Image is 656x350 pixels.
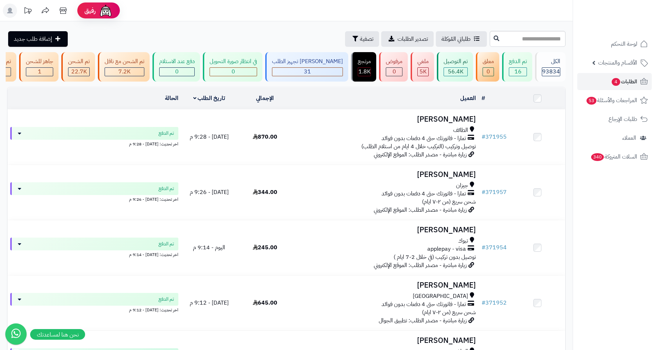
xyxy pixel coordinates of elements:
a: الإجمالي [256,94,274,102]
span: # [482,133,485,141]
span: # [482,243,485,252]
div: جاهز للشحن [26,57,53,66]
a: المراجعات والأسئلة53 [577,92,652,109]
span: إضافة طلب جديد [14,35,52,43]
span: 1.8K [358,67,371,76]
a: طلباتي المُوكلة [436,31,487,47]
span: العملاء [622,133,636,143]
a: ملغي 5K [409,52,435,82]
span: زيارة مباشرة - مصدر الطلب: الموقع الإلكتروني [374,261,467,270]
div: اخر تحديث: [DATE] - 9:12 م [10,306,178,313]
a: في انتظار صورة التحويل 0 [201,52,264,82]
div: 0 [210,68,257,76]
span: 344.00 [253,188,277,196]
span: الأقسام والمنتجات [598,58,637,68]
div: اخر تحديث: [DATE] - 9:28 م [10,140,178,147]
h3: [PERSON_NAME] [296,226,476,234]
a: #371957 [482,188,507,196]
div: 0 [160,68,194,76]
span: 870.00 [253,133,277,141]
div: اخر تحديث: [DATE] - 9:26 م [10,195,178,202]
a: الطلبات4 [577,73,652,90]
a: دفع عند الاستلام 0 [151,52,201,82]
div: 22746 [68,68,89,76]
a: تم الشحن 22.7K [60,52,96,82]
span: applepay - visa [427,245,466,253]
a: #371952 [482,299,507,307]
h3: [PERSON_NAME] [296,171,476,179]
a: تم التوصيل 56.4K [435,52,474,82]
span: تصدير الطلبات [398,35,428,43]
div: في انتظار صورة التحويل [210,57,257,66]
span: تم الدفع [159,185,174,192]
div: تم الشحن [68,57,90,66]
h3: [PERSON_NAME] [296,337,476,345]
span: زيارة مباشرة - مصدر الطلب: الموقع الإلكتروني [374,206,467,214]
a: تحديثات المنصة [19,4,37,20]
span: تصفية [360,35,373,43]
a: تم الشحن مع ناقل 7.2K [96,52,151,82]
span: الطلبات [611,77,637,87]
a: الحالة [165,94,178,102]
div: تم الشحن مع ناقل [105,57,144,66]
span: 0 [232,67,235,76]
span: 93834 [542,67,560,76]
a: تم الدفع 16 [501,52,534,82]
div: 1798 [358,68,371,76]
span: 245.00 [253,243,277,252]
span: لوحة التحكم [611,39,637,49]
span: تمارا - فاتورتك حتى 4 دفعات بدون فوائد [382,190,466,198]
span: توصيل وتركيب (التركيب خلال 4 ايام من استلام الطلب) [361,142,476,151]
a: إضافة طلب جديد [8,31,68,47]
div: 16 [509,68,527,76]
a: مرتجع 1.8K [350,52,378,82]
div: معلق [483,57,494,66]
span: شحن سريع (من ٢-٧ ايام) [422,198,476,206]
a: تصدير الطلبات [381,31,434,47]
div: 0 [386,68,402,76]
span: الطائف [453,126,468,134]
span: 0 [487,67,490,76]
div: 56397 [444,68,467,76]
span: 4 [612,78,620,86]
span: 645.00 [253,299,277,307]
img: ai-face.png [99,4,113,18]
a: [PERSON_NAME] تجهيز الطلب 31 [264,52,350,82]
div: مرفوض [386,57,402,66]
a: جاهز للشحن 1 [18,52,60,82]
span: تمارا - فاتورتك حتى 4 دفعات بدون فوائد [382,300,466,309]
a: #371955 [482,133,507,141]
span: زيارة مباشرة - مصدر الطلب: الموقع الإلكتروني [374,150,467,159]
span: طلباتي المُوكلة [441,35,471,43]
a: #371954 [482,243,507,252]
span: طلبات الإرجاع [608,114,637,124]
a: الكل93834 [534,52,567,82]
div: [PERSON_NAME] تجهيز الطلب [272,57,343,66]
span: 53 [586,97,596,105]
div: 1 [26,68,53,76]
span: المراجعات والأسئلة [586,95,637,105]
span: رفيق [84,6,96,15]
span: # [482,299,485,307]
a: لوحة التحكم [577,35,652,52]
div: تم التوصيل [444,57,468,66]
span: [DATE] - 9:12 م [190,299,229,307]
span: 1 [38,67,41,76]
span: زيارة مباشرة - مصدر الطلب: تطبيق الجوال [379,316,467,325]
h3: [PERSON_NAME] [296,115,476,123]
div: ملغي [417,57,429,66]
div: تم الدفع [509,57,527,66]
div: الكل [542,57,560,66]
span: [GEOGRAPHIC_DATA] [413,292,468,300]
span: تم الدفع [159,296,174,303]
div: 31 [272,68,343,76]
span: توصيل بدون تركيب (في خلال 2-7 ايام ) [394,253,476,261]
div: 0 [483,68,494,76]
a: السلات المتروكة340 [577,148,652,165]
span: 0 [393,67,396,76]
a: تاريخ الطلب [193,94,226,102]
a: مرفوض 0 [378,52,409,82]
span: اليوم - 9:14 م [193,243,225,252]
span: # [482,188,485,196]
div: مرتجع [358,57,371,66]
